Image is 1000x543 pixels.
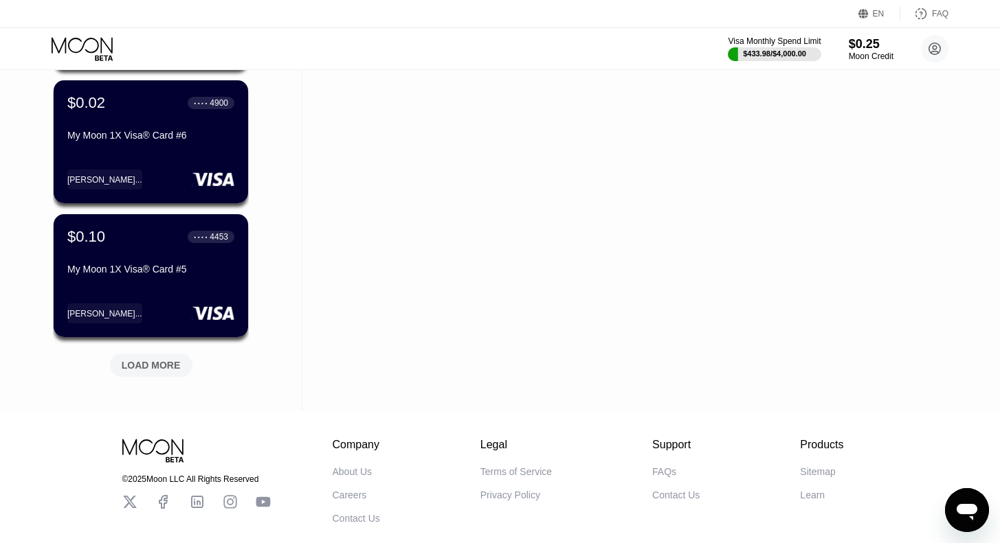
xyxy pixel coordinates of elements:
div: Sitemap [800,466,835,477]
div: FAQ [900,7,948,21]
div: FAQ [932,9,948,19]
div: Careers [333,489,367,500]
div: Visa Monthly Spend Limit$433.98/$4,000.00 [728,36,821,61]
div: $0.02● ● ● ●4900My Moon 1X Visa® Card #6[PERSON_NAME]... [54,80,248,203]
div: Privacy Policy [480,489,540,500]
div: Contact Us [333,513,380,524]
div: Support [652,439,700,451]
div: [PERSON_NAME]... [67,309,142,319]
div: $0.10● ● ● ●4453My Moon 1X Visa® Card #5[PERSON_NAME]... [54,214,248,337]
div: Contact Us [652,489,700,500]
div: Terms of Service [480,466,552,477]
div: $0.25Moon Credit [849,37,893,61]
div: LOAD MORE [122,359,181,371]
div: About Us [333,466,373,477]
div: FAQs [652,466,676,477]
div: © 2025 Moon LLC All Rights Reserved [122,474,271,484]
div: $0.10 [67,228,105,246]
div: Learn [800,489,825,500]
div: 4900 [210,98,228,108]
div: Visa Monthly Spend Limit [728,36,821,46]
div: $433.98 / $4,000.00 [743,49,806,58]
div: Legal [480,439,552,451]
div: [PERSON_NAME]... [67,303,142,323]
div: EN [873,9,885,19]
div: My Moon 1X Visa® Card #5 [67,264,234,275]
div: Company [333,439,380,451]
div: $0.25 [849,37,893,51]
div: ● ● ● ● [194,101,208,105]
div: [PERSON_NAME]... [67,170,142,189]
div: My Moon 1X Visa® Card #6 [67,130,234,141]
div: $0.02 [67,94,105,112]
div: [PERSON_NAME]... [67,175,142,185]
div: EN [858,7,900,21]
div: Products [800,439,843,451]
div: ● ● ● ● [194,235,208,239]
div: LOAD MORE [100,348,203,377]
iframe: Button to launch messaging window [945,488,989,532]
div: Moon Credit [849,51,893,61]
div: 4453 [210,232,228,242]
